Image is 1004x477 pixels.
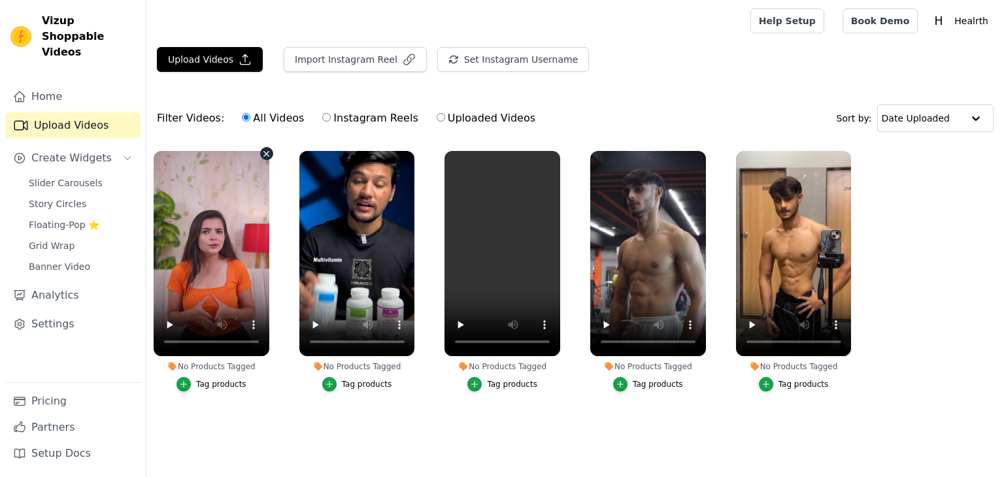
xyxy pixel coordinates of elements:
a: Floating-Pop ⭐ [21,216,141,234]
button: Import Instagram Reel [284,47,427,72]
a: Slider Carousels [21,174,141,192]
button: Tag products [322,377,392,391]
button: Tag products [467,377,537,391]
div: Filter Videos: [157,103,543,133]
a: Upload Videos [5,112,141,139]
input: Uploaded Videos [437,113,445,122]
button: H Healrth [928,9,994,33]
div: Tag products [633,379,683,389]
button: Create Widgets [5,145,141,171]
span: Grid Wrap [29,239,75,252]
a: Banner Video [21,257,141,276]
button: Tag products [759,377,829,391]
a: Story Circles [21,195,141,213]
span: Vizup Shoppable Videos [42,13,135,60]
label: Instagram Reels [322,110,418,127]
button: Upload Videos [157,47,263,72]
a: Grid Wrap [21,237,141,255]
div: No Products Tagged [444,361,560,372]
span: Story Circles [29,197,86,210]
input: All Videos [242,113,250,122]
div: Sort by: [837,105,994,132]
label: Uploaded Videos [436,110,536,127]
p: Healrth [949,9,994,33]
a: Settings [5,311,141,337]
div: No Products Tagged [590,361,706,372]
div: Tag products [342,379,392,389]
a: Partners [5,414,141,440]
button: Set Instagram Username [437,47,589,72]
a: Help Setup [750,8,824,33]
span: Slider Carousels [29,176,103,189]
a: Pricing [5,388,141,414]
div: No Products Tagged [154,361,269,372]
div: Tag products [778,379,829,389]
button: Tag products [613,377,683,391]
div: Tag products [196,379,246,389]
div: No Products Tagged [299,361,415,372]
button: Tag products [176,377,246,391]
a: Analytics [5,282,141,308]
a: Home [5,84,141,110]
input: Instagram Reels [322,113,331,122]
button: Video Delete [260,147,273,160]
label: All Videos [241,110,305,127]
img: Vizup [10,26,31,47]
div: Tag products [487,379,537,389]
a: Setup Docs [5,440,141,467]
div: No Products Tagged [736,361,852,372]
text: H [935,14,943,27]
a: Book Demo [843,8,918,33]
span: Banner Video [29,260,90,273]
span: Floating-Pop ⭐ [29,218,99,231]
span: Create Widgets [31,150,112,166]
